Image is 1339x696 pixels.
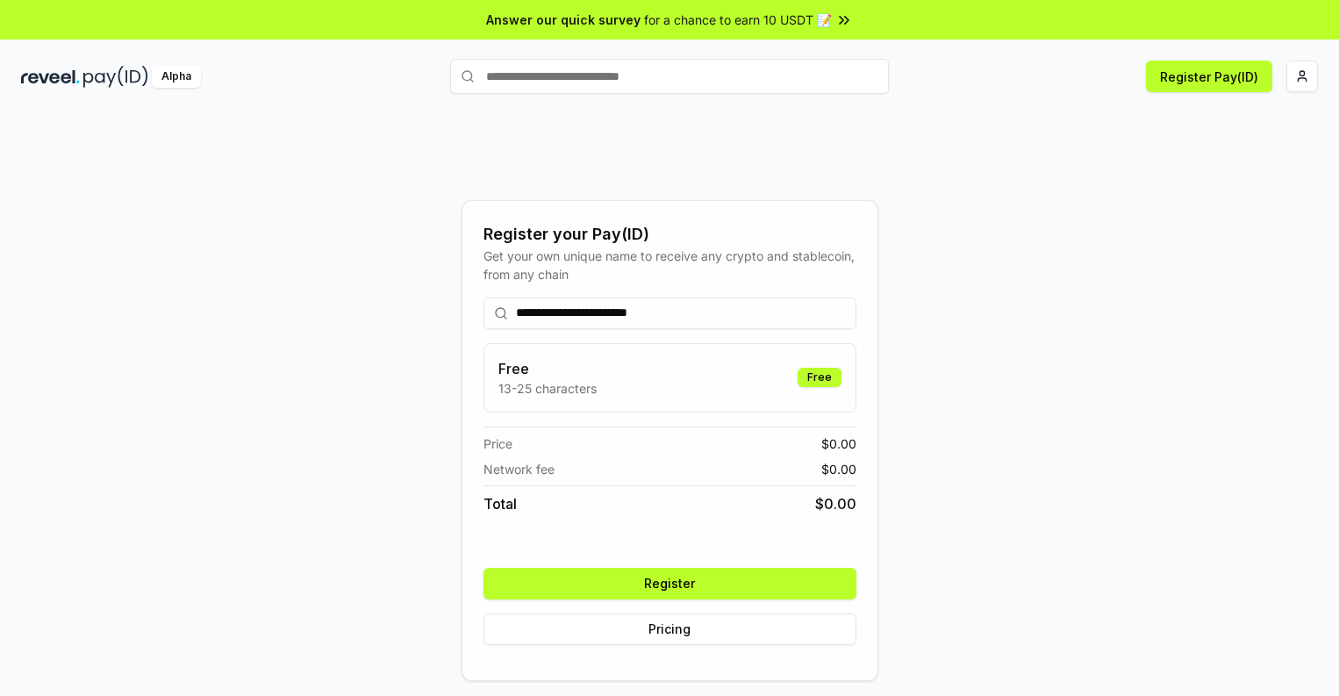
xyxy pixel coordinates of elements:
[821,460,856,478] span: $ 0.00
[815,493,856,514] span: $ 0.00
[1146,61,1272,92] button: Register Pay(ID)
[483,493,517,514] span: Total
[483,434,512,453] span: Price
[483,247,856,283] div: Get your own unique name to receive any crypto and stablecoin, from any chain
[483,460,555,478] span: Network fee
[21,66,80,88] img: reveel_dark
[644,11,832,29] span: for a chance to earn 10 USDT 📝
[486,11,641,29] span: Answer our quick survey
[483,568,856,599] button: Register
[152,66,201,88] div: Alpha
[83,66,148,88] img: pay_id
[483,613,856,645] button: Pricing
[821,434,856,453] span: $ 0.00
[483,222,856,247] div: Register your Pay(ID)
[798,368,841,387] div: Free
[498,379,597,398] p: 13-25 characters
[498,358,597,379] h3: Free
